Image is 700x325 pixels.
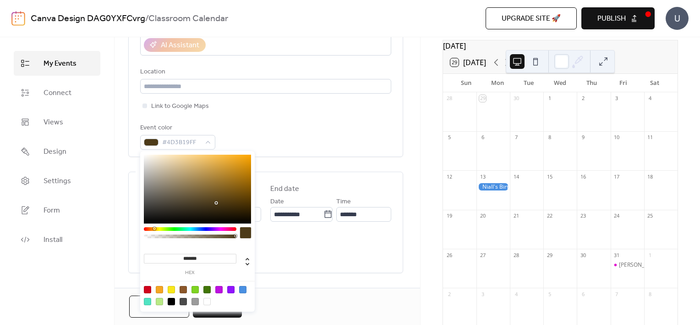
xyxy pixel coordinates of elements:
div: 30 [580,252,586,258]
div: 28 [513,252,520,258]
div: #4A90E2 [239,286,246,293]
div: 2 [446,291,453,297]
div: #F5A623 [156,286,163,293]
div: 7 [513,134,520,141]
div: #7ED321 [191,286,199,293]
div: 22 [546,213,553,219]
div: 23 [580,213,586,219]
div: 1 [647,252,654,258]
div: 29 [546,252,553,258]
div: #F8E71C [168,286,175,293]
div: 28 [446,95,453,102]
div: Thu [576,74,607,92]
div: 27 [479,252,486,258]
div: 3 [613,95,620,102]
span: Upgrade site 🚀 [502,13,561,24]
button: Publish [581,7,655,29]
div: [DATE] [443,40,678,51]
div: 16 [580,173,586,180]
div: #9013FE [227,286,235,293]
div: 24 [613,213,620,219]
a: Install [14,227,100,252]
div: 8 [647,291,654,297]
div: 6 [580,291,586,297]
span: Connect [44,88,71,99]
div: 8 [546,134,553,141]
div: #8B572A [180,286,187,293]
div: 10 [613,134,620,141]
div: Sat [639,74,670,92]
a: Form [14,198,100,223]
label: hex [144,270,236,275]
div: #417505 [203,286,211,293]
div: 2 [580,95,586,102]
img: logo [11,11,25,26]
span: Time [336,196,351,207]
div: 25 [647,213,654,219]
div: 17 [613,173,620,180]
button: Cancel [129,296,189,318]
a: My Events [14,51,100,76]
div: 14 [513,173,520,180]
div: 5 [546,291,553,297]
div: 18 [647,173,654,180]
div: 26 [446,252,453,258]
div: 1 [546,95,553,102]
a: Settings [14,168,100,193]
div: 6 [479,134,486,141]
div: U [666,7,689,30]
div: #000000 [168,298,175,305]
div: 4 [513,291,520,297]
div: Location [140,67,389,78]
div: 12 [446,173,453,180]
div: 29 [479,95,486,102]
div: End date [270,184,299,195]
div: #4A4A4A [180,298,187,305]
div: #50E3C2 [144,298,151,305]
span: Settings [44,176,71,187]
div: 13 [479,173,486,180]
span: #4D3B19FF [162,137,201,148]
div: Event color [140,123,213,134]
span: Link to Google Maps [151,101,209,112]
div: 20 [479,213,486,219]
div: Tue [513,74,545,92]
div: 15 [546,173,553,180]
div: 3 [479,291,486,297]
a: Views [14,110,100,134]
div: Fri [607,74,639,92]
div: [PERSON_NAME] Birthday [619,261,685,269]
span: Cancel [145,302,173,313]
span: My Events [44,58,77,69]
span: Date [270,196,284,207]
div: #9B9B9B [191,298,199,305]
a: Design [14,139,100,164]
span: Install [44,235,62,246]
div: #B8E986 [156,298,163,305]
b: Classroom Calendar [148,10,228,28]
div: #D0021B [144,286,151,293]
div: 21 [513,213,520,219]
div: 4 [647,95,654,102]
button: 29[DATE] [447,56,489,69]
span: Design [44,146,66,157]
div: #FFFFFF [203,298,211,305]
div: Sun [450,74,482,92]
div: 9 [580,134,586,141]
div: Mon [481,74,513,92]
a: Connect [14,80,100,105]
span: Form [44,205,60,216]
div: 5 [446,134,453,141]
div: Niall's Birthday [476,183,510,191]
div: 19 [446,213,453,219]
span: Publish [597,13,626,24]
div: #BD10E0 [215,286,223,293]
div: 7 [613,291,620,297]
div: 31 [613,252,620,258]
a: Canva Design DAG0YXFCvrg [31,10,145,28]
span: Save [209,302,226,313]
b: / [145,10,148,28]
button: Upgrade site 🚀 [486,7,577,29]
div: Wed [545,74,576,92]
